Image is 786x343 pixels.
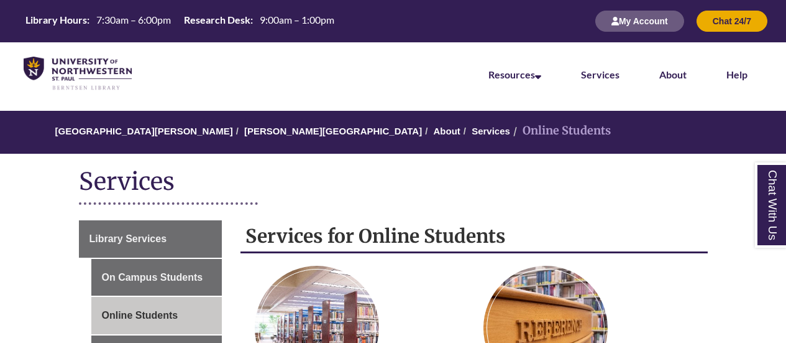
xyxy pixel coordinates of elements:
th: Research Desk: [179,13,255,27]
a: About [433,126,460,136]
img: UNWSP Library Logo [24,57,132,91]
button: My Account [595,11,684,32]
li: Online Students [510,122,611,140]
a: On Campus Students [91,259,222,296]
table: Hours Today [21,13,339,29]
span: 9:00am – 1:00pm [260,14,334,26]
h2: Services for Online Students [240,220,708,253]
a: Help [726,68,747,80]
a: Services [472,126,510,136]
a: [GEOGRAPHIC_DATA][PERSON_NAME] [55,126,233,136]
span: 7:30am – 6:00pm [96,14,171,26]
a: About [659,68,687,80]
h1: Services [79,166,708,199]
a: [PERSON_NAME][GEOGRAPHIC_DATA] [244,126,422,136]
span: Library Services [89,233,167,244]
th: Library Hours: [21,13,91,27]
a: My Account [595,16,684,26]
a: Library Services [79,220,222,258]
button: Chat 24/7 [697,11,767,32]
a: Chat 24/7 [697,16,767,26]
a: Services [581,68,619,80]
a: Online Students [91,297,222,334]
a: Hours Today [21,13,339,30]
a: Resources [488,68,541,80]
